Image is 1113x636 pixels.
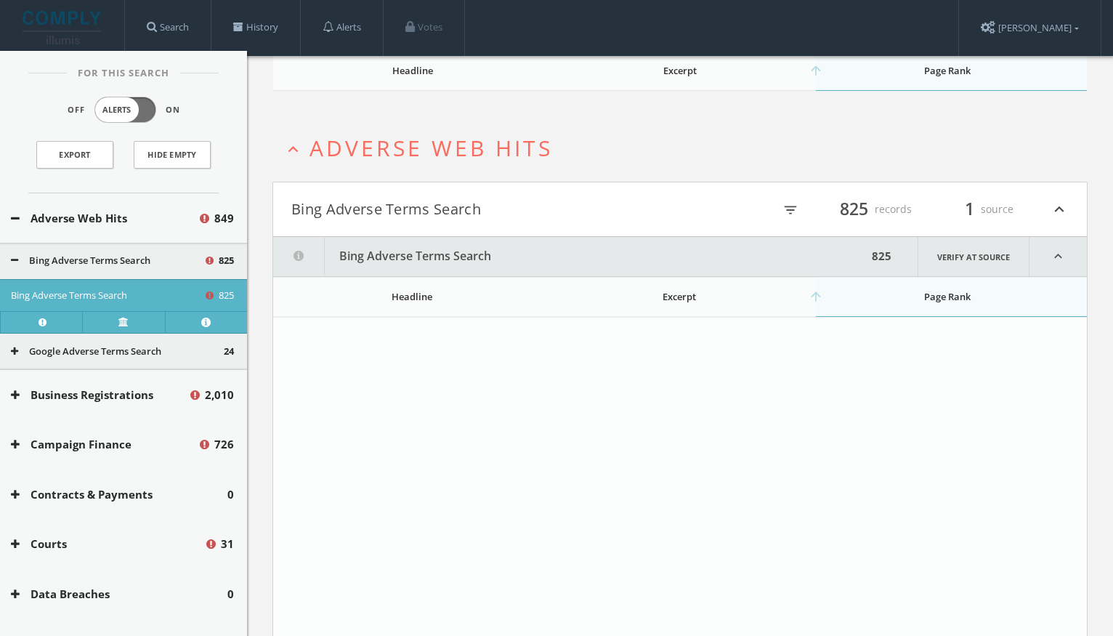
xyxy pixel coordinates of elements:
button: Business Registrations [11,387,188,403]
div: Excerpt [551,290,806,303]
a: Export [36,141,113,169]
font: 825 [872,249,891,263]
i: filter_list [782,202,798,218]
button: Hide Empty [134,141,211,169]
span: Off [68,104,85,116]
font: expand_less [1050,200,1069,219]
button: Campaign Finance [11,436,198,453]
span: 849 [214,210,234,227]
button: Data Breaches [11,586,227,603]
span: 726 [214,436,234,453]
a: Verify at source [82,311,164,333]
font: 825 [840,197,868,220]
i: expand_less [283,140,303,159]
font: Bing Adverse Terms Search [291,199,481,219]
img: without light [23,11,104,44]
span: 1 [958,196,981,222]
button: Bing Adverse Terms Search [273,237,867,276]
span: 0 [227,486,234,503]
button: expand_lessAdverse Web Hits [283,136,1088,160]
font: 825 [219,289,234,302]
font: expand_less [1051,249,1066,264]
a: Verify at source [918,237,1029,276]
font: 0 [227,587,234,601]
div: Headline [288,290,535,303]
div: records [825,197,912,222]
span: 825 [219,254,234,268]
div: source [926,197,1013,222]
div: Page Rank [823,290,1072,303]
button: Bing Adverse Terms Search [291,197,680,222]
i: arrow_upward [809,289,823,304]
font: Adverse Web Hits [309,133,553,163]
font: Bing Adverse Terms Search [11,289,127,302]
span: 24 [224,345,234,359]
font: Bing Adverse Terms Search [339,248,491,264]
span: 2,010 [205,387,234,403]
span: 31 [221,536,234,552]
button: Courts [11,536,204,552]
button: Adverse Web Hits [11,210,198,227]
button: Bing Adverse Terms Search [11,289,203,303]
span: On [166,104,180,116]
span: For This Search [67,66,180,81]
button: Contracts & Payments [11,486,227,503]
font: [PERSON_NAME] [998,21,1072,34]
button: Bing Adverse Terms Search [11,254,203,268]
button: Google Adverse Terms Search [11,345,224,359]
